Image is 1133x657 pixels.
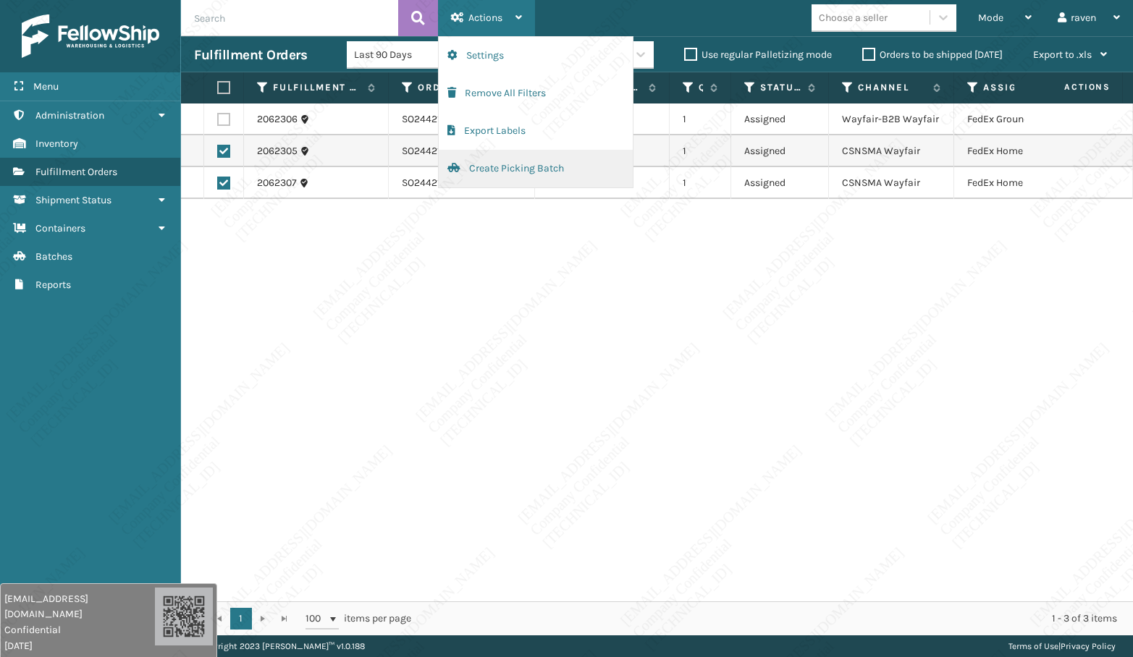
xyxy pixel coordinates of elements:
span: Shipment Status [35,194,111,206]
span: 100 [306,611,327,626]
a: 2062305 [257,144,298,158]
td: Assigned [731,167,829,199]
label: Use regular Palletizing mode [684,48,832,61]
div: Last 90 Days [354,47,466,62]
button: Create Picking Batch [439,150,633,187]
span: Reports [35,279,71,291]
a: 1 [230,608,252,630]
label: Channel [858,81,926,94]
button: Export Labels [439,112,633,150]
td: Assigned [731,103,829,135]
div: | [1008,635,1116,657]
td: SO2442167 [389,103,535,135]
div: Choose a seller [819,10,888,25]
span: items per page [306,608,411,630]
td: CSNSMA Wayfair [829,167,954,199]
label: Order Number [418,81,507,94]
span: Inventory [35,137,78,150]
td: CSNSMA Wayfair [829,135,954,167]
label: Status [760,81,801,94]
a: 2062307 [257,176,297,190]
p: Copyright 2023 [PERSON_NAME]™ v 1.0.188 [198,635,365,657]
td: SO2442168 [389,135,535,167]
td: FedEx Ground [954,103,1092,135]
span: Actions [1019,75,1119,99]
td: 1 [670,135,731,167]
td: Assigned [731,135,829,167]
td: Wayfair-B2B Wayfair [829,103,954,135]
label: Quantity [699,81,703,94]
span: Fulfillment Orders [35,166,117,178]
span: Containers [35,222,85,234]
td: 1 [670,103,731,135]
td: SO2442169 [389,167,535,199]
button: Remove All Filters [439,75,633,112]
td: FedEx Home Delivery [954,135,1092,167]
span: Export to .xls [1033,48,1092,61]
a: Privacy Policy [1061,641,1116,651]
label: Assigned Carrier Service [983,81,1064,94]
span: Mode [978,12,1003,24]
span: Batches [35,250,72,263]
div: 1 - 3 of 3 items [431,611,1117,626]
span: Menu [33,80,59,93]
button: Settings [439,37,633,75]
span: Actions [468,12,502,24]
img: logo [22,14,159,58]
label: Fulfillment Order Id [273,81,361,94]
td: 1 [670,167,731,199]
label: Orders to be shipped [DATE] [862,48,1003,61]
span: [EMAIL_ADDRESS][DOMAIN_NAME] [4,591,155,622]
h3: Fulfillment Orders [194,46,307,64]
span: [DATE] [4,638,155,653]
a: 2062306 [257,112,298,127]
span: Administration [35,109,104,122]
td: FedEx Home Delivery [954,167,1092,199]
a: Terms of Use [1008,641,1058,651]
span: Confidential [4,622,155,637]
